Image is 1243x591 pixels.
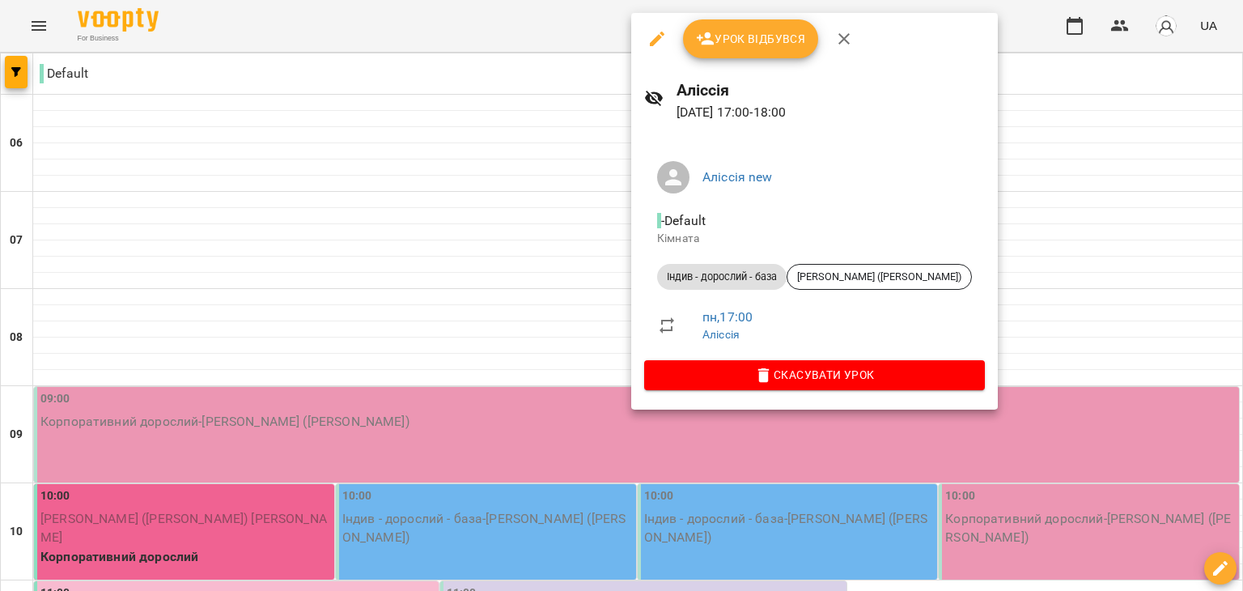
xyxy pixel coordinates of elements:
[657,270,787,284] span: Індив - дорослий - база
[787,270,971,284] span: [PERSON_NAME] ([PERSON_NAME])
[677,78,985,103] h6: Аліссія
[683,19,819,58] button: Урок відбувся
[657,213,709,228] span: - Default
[657,365,972,385] span: Скасувати Урок
[677,103,985,122] p: [DATE] 17:00 - 18:00
[696,29,806,49] span: Урок відбувся
[657,231,972,247] p: Кімната
[644,360,985,389] button: Скасувати Урок
[702,169,773,185] a: Аліссія new
[702,309,753,325] a: пн , 17:00
[702,328,740,341] a: Аліссія
[787,264,972,290] div: [PERSON_NAME] ([PERSON_NAME])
